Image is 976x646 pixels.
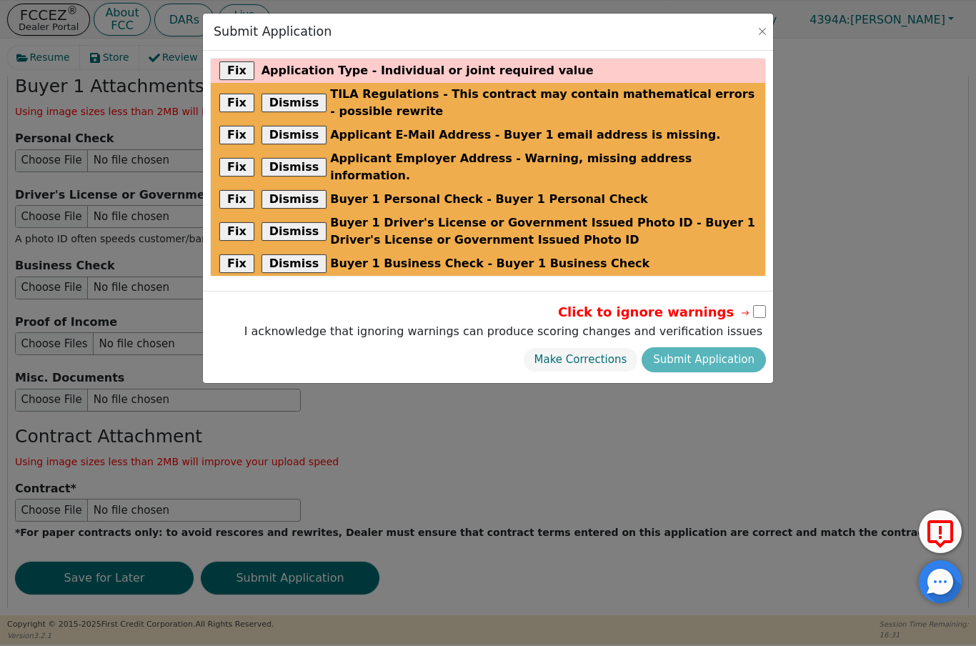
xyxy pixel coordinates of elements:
button: Make Corrections [523,347,639,372]
h3: Submit Application [214,24,332,39]
span: Buyer 1 Personal Check - Buyer 1 Personal Check [330,191,648,208]
button: Dismiss [262,190,327,209]
button: Close [755,24,770,39]
span: Applicant Employer Address - Warning, missing address information. [330,150,757,184]
button: Dismiss [262,254,327,273]
span: TILA Regulations - This contract may contain mathematical errors - possible rewrite [330,86,757,120]
button: Fix [219,222,254,241]
span: Applicant E-Mail Address - Buyer 1 email address is missing. [330,126,720,144]
button: Dismiss [262,158,327,177]
button: Fix [219,61,254,80]
button: Fix [219,190,254,209]
button: Dismiss [262,94,327,112]
button: Dismiss [262,222,327,241]
button: Fix [219,94,254,112]
button: Report Error to FCC [919,510,962,553]
button: Fix [219,158,254,177]
label: I acknowledge that ignoring warnings can produce scoring changes and verification issues [241,323,766,340]
span: Click to ignore warnings [558,302,752,322]
span: Application Type - Individual or joint required value [262,62,594,79]
button: Fix [219,126,254,144]
span: Buyer 1 Driver's License or Government Issued Photo ID - Buyer 1 Driver's License or Government I... [330,214,757,249]
span: Buyer 1 Business Check - Buyer 1 Business Check [330,255,649,272]
button: Fix [219,254,254,273]
button: Dismiss [262,126,327,144]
